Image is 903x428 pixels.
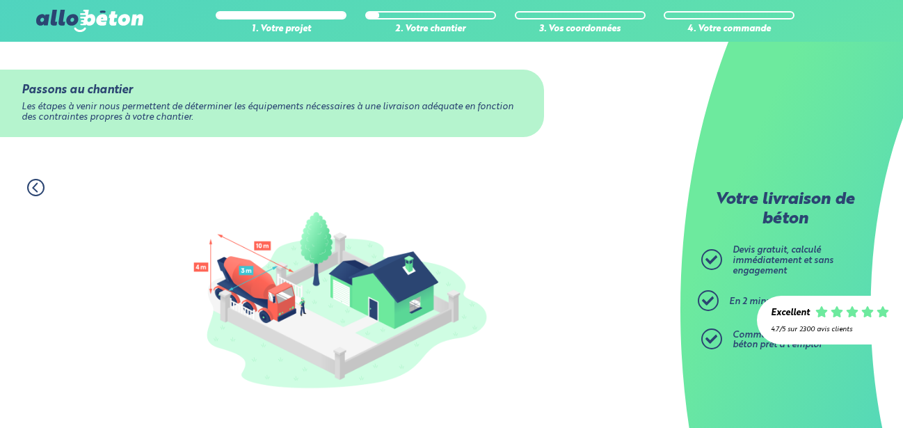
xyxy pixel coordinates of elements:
[779,374,888,413] iframe: Help widget launcher
[733,246,833,275] span: Devis gratuit, calculé immédiatement et sans engagement
[705,191,865,229] p: Votre livraison de béton
[365,24,496,35] div: 2. Votre chantier
[22,102,522,122] div: Les étapes à venir nous permettent de déterminer les équipements nécessaires à une livraison adéq...
[729,297,833,306] span: En 2 minutes top chrono
[771,308,810,319] div: Excellent
[36,10,143,32] img: allobéton
[771,326,889,333] div: 4.7/5 sur 2300 avis clients
[664,24,794,35] div: 4. Votre commande
[216,24,346,35] div: 1. Votre projet
[22,84,522,97] div: Passons au chantier
[515,24,646,35] div: 3. Vos coordonnées
[733,331,844,350] span: Commandez ensuite votre béton prêt à l'emploi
